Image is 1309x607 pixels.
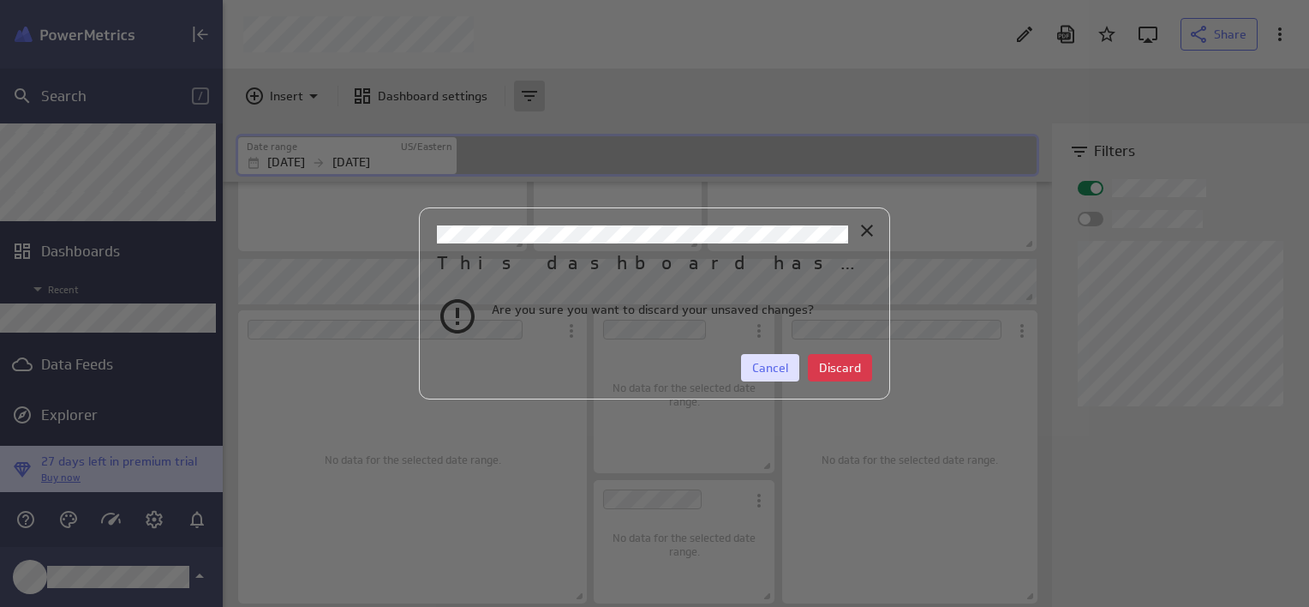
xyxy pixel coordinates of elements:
[741,354,799,382] button: Cancel
[752,360,788,376] span: Cancel
[852,216,882,245] div: Close
[808,354,872,382] button: Discard
[437,250,872,278] h2: This dashboard has unsaved changes
[819,360,861,376] span: Discard
[492,301,814,319] p: Are you sure you want to discard your unsaved changes?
